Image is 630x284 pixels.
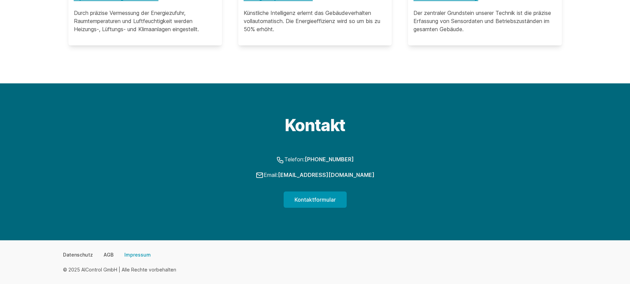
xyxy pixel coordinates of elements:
[276,156,354,163] nobr: Telefon:
[104,251,114,258] a: AGB
[284,191,347,208] a: Kontaktformular
[74,9,217,33] p: Durch präzise Vermessung der Energiezufuhr, Raumtemperaturen und Luftfeuchtigkeit werden Heizungs...
[256,171,374,178] nobr: Email:
[305,156,354,163] a: [PHONE_NUMBER]
[124,251,151,258] a: Impressum
[278,171,374,178] a: [EMAIL_ADDRESS][DOMAIN_NAME]
[63,266,176,273] p: © 2025 AIControl GmbH | Alle Rechte vorbehalten
[244,9,386,33] p: Künstliche Intelligenz erlernt das Gebäudeverhalten vollautomatisch. Die Energieeffizienz wird so...
[63,251,93,258] a: Datenschutz
[189,117,441,134] h2: Kontakt
[413,9,556,33] p: Der zentraler Grundstein unserer Technik ist die präzise Erfassung von Sensordaten und Betriebszu...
